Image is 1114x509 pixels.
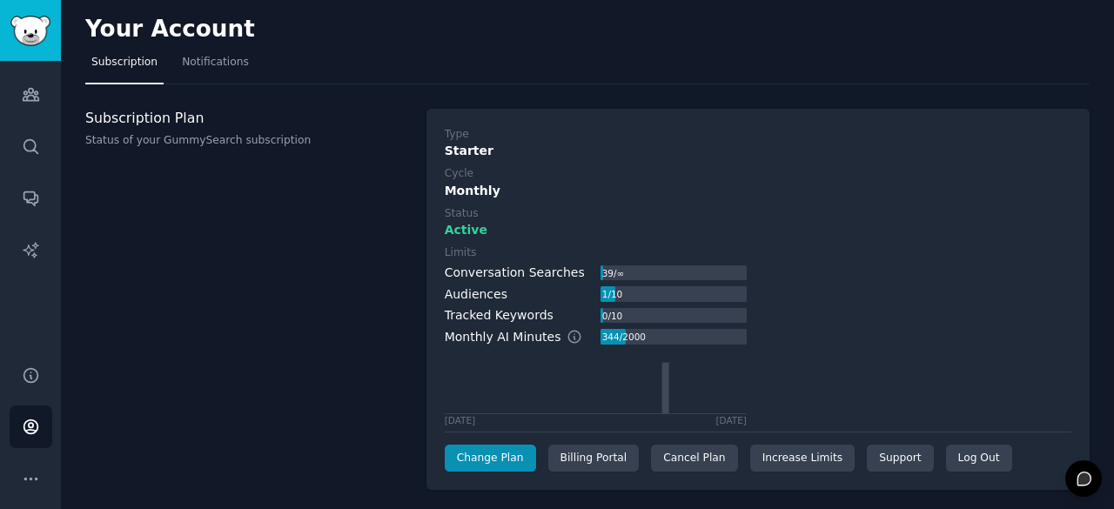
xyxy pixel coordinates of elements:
[85,16,255,44] h2: Your Account
[548,445,640,472] div: Billing Portal
[601,286,624,302] div: 1 / 10
[867,445,933,472] a: Support
[445,445,536,472] a: Change Plan
[445,328,601,346] div: Monthly AI Minutes
[715,414,747,426] div: [DATE]
[445,206,479,222] div: Status
[601,265,626,281] div: 39 / ∞
[445,245,477,261] div: Limits
[946,445,1012,472] div: Log Out
[445,285,507,304] div: Audiences
[601,308,624,324] div: 0 / 10
[10,16,50,46] img: GummySearch logo
[445,142,1071,160] div: Starter
[750,445,856,472] a: Increase Limits
[91,55,158,70] span: Subscription
[445,306,554,325] div: Tracked Keywords
[85,133,408,149] p: Status of your GummySearch subscription
[445,182,1071,200] div: Monthly
[182,55,249,70] span: Notifications
[445,264,585,282] div: Conversation Searches
[445,166,473,182] div: Cycle
[601,329,648,345] div: 344 / 2000
[445,414,476,426] div: [DATE]
[176,49,255,84] a: Notifications
[85,109,408,127] h3: Subscription Plan
[445,127,469,143] div: Type
[651,445,737,472] div: Cancel Plan
[85,49,164,84] a: Subscription
[445,221,487,239] span: Active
